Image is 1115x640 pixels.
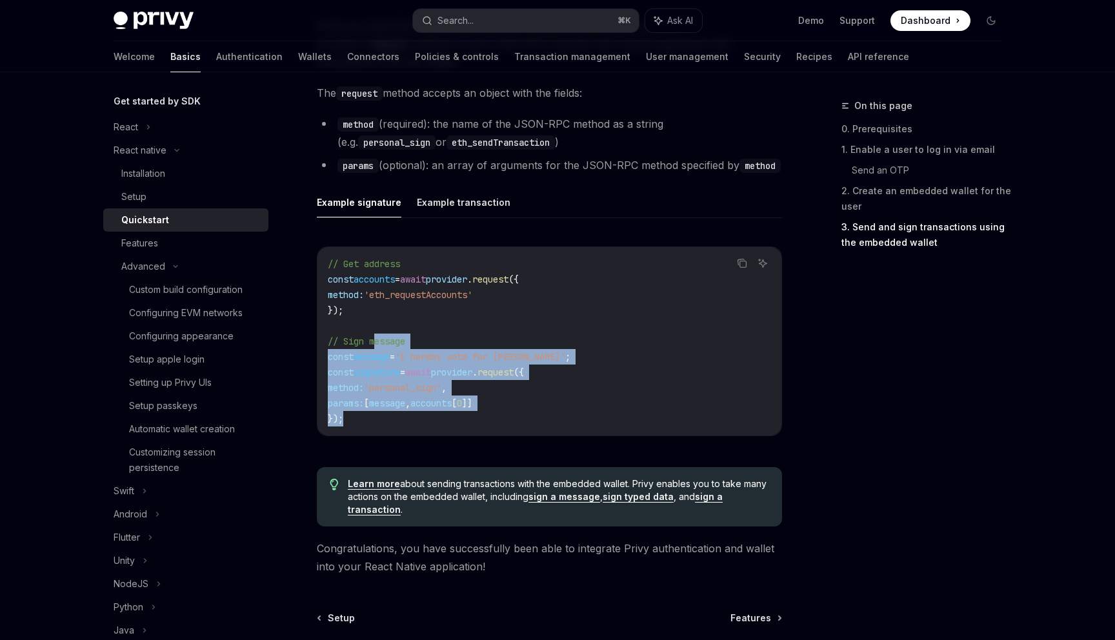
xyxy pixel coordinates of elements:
div: Unity [114,553,135,568]
div: Features [121,235,158,251]
span: ({ [508,274,519,285]
div: React [114,119,138,135]
a: Recipes [796,41,832,72]
button: Example transaction [417,187,510,217]
code: eth_sendTransaction [447,135,555,150]
button: Ask AI [645,9,702,32]
div: Installation [121,166,165,181]
div: Search... [437,13,474,28]
a: Demo [798,14,824,27]
span: }); [328,305,343,316]
div: Customizing session persistence [129,445,261,475]
div: Configuring EVM networks [129,305,243,321]
span: request [477,366,514,378]
span: Congratulations, you have successfully been able to integrate Privy authentication and wallet int... [317,539,782,575]
span: signature [354,366,400,378]
a: Support [839,14,875,27]
svg: Tip [330,479,339,490]
span: On this page [854,98,912,114]
span: = [390,351,395,363]
a: Features [730,612,781,625]
a: 3. Send and sign transactions using the embedded wallet [841,217,1012,253]
div: Flutter [114,530,140,545]
a: Quickstart [103,208,268,232]
code: personal_sign [358,135,436,150]
div: Setup passkeys [129,398,197,414]
a: Features [103,232,268,255]
span: params: [328,397,364,409]
span: . [472,366,477,378]
div: Custom build configuration [129,282,243,297]
a: sign a message [528,491,600,503]
code: params [337,159,379,173]
a: Security [744,41,781,72]
span: ⌘ K [618,15,631,26]
a: Installation [103,162,268,185]
span: }); [328,413,343,425]
span: Ask AI [667,14,693,27]
a: Send an OTP [852,160,1012,181]
a: 0. Prerequisites [841,119,1012,139]
a: Setup apple login [103,348,268,371]
button: Copy the contents from the code block [734,255,750,272]
span: message [354,351,390,363]
a: Custom build configuration [103,278,268,301]
a: Policies & controls [415,41,499,72]
div: Automatic wallet creation [129,421,235,437]
div: Java [114,623,134,638]
div: Swift [114,483,134,499]
span: request [472,274,508,285]
span: await [400,274,426,285]
a: Dashboard [890,10,970,31]
span: The method accepts an object with the fields: [317,84,782,102]
span: // Sign message [328,335,405,347]
span: message [369,397,405,409]
button: Ask AI [754,255,771,272]
span: await [405,366,431,378]
code: method [739,159,781,173]
a: API reference [848,41,909,72]
a: 1. Enable a user to log in via email [841,139,1012,160]
div: Configuring appearance [129,328,234,344]
span: ({ [514,366,524,378]
span: // Get address [328,258,400,270]
span: const [328,351,354,363]
a: Basics [170,41,201,72]
span: ; [565,351,570,363]
code: request [336,86,383,101]
div: NodeJS [114,576,148,592]
div: Android [114,506,147,522]
span: , [405,397,410,409]
span: [ [364,397,369,409]
span: . [467,274,472,285]
span: 'eth_requestAccounts' [364,289,472,301]
h5: Get started by SDK [114,94,201,109]
a: Setup [318,612,355,625]
span: method: [328,382,364,394]
span: method: [328,289,364,301]
a: User management [646,41,728,72]
span: 'I hereby vote for [PERSON_NAME]' [395,351,565,363]
span: 'personal_sign' [364,382,441,394]
a: Connectors [347,41,399,72]
span: Dashboard [901,14,950,27]
span: accounts [354,274,395,285]
span: about sending transactions with the embedded wallet. Privy enables you to take many actions on th... [348,477,769,516]
button: Toggle dark mode [981,10,1001,31]
div: Quickstart [121,212,169,228]
a: Setup passkeys [103,394,268,417]
span: provider [431,366,472,378]
span: ]] [462,397,472,409]
a: Configuring EVM networks [103,301,268,325]
span: const [328,366,354,378]
span: const [328,274,354,285]
div: React native [114,143,166,158]
span: , [441,382,447,394]
button: Example signature [317,187,401,217]
li: (optional): an array of arguments for the JSON-RPC method specified by [317,156,782,174]
a: Authentication [216,41,283,72]
a: Wallets [298,41,332,72]
span: accounts [410,397,452,409]
a: Configuring appearance [103,325,268,348]
a: Setup [103,185,268,208]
